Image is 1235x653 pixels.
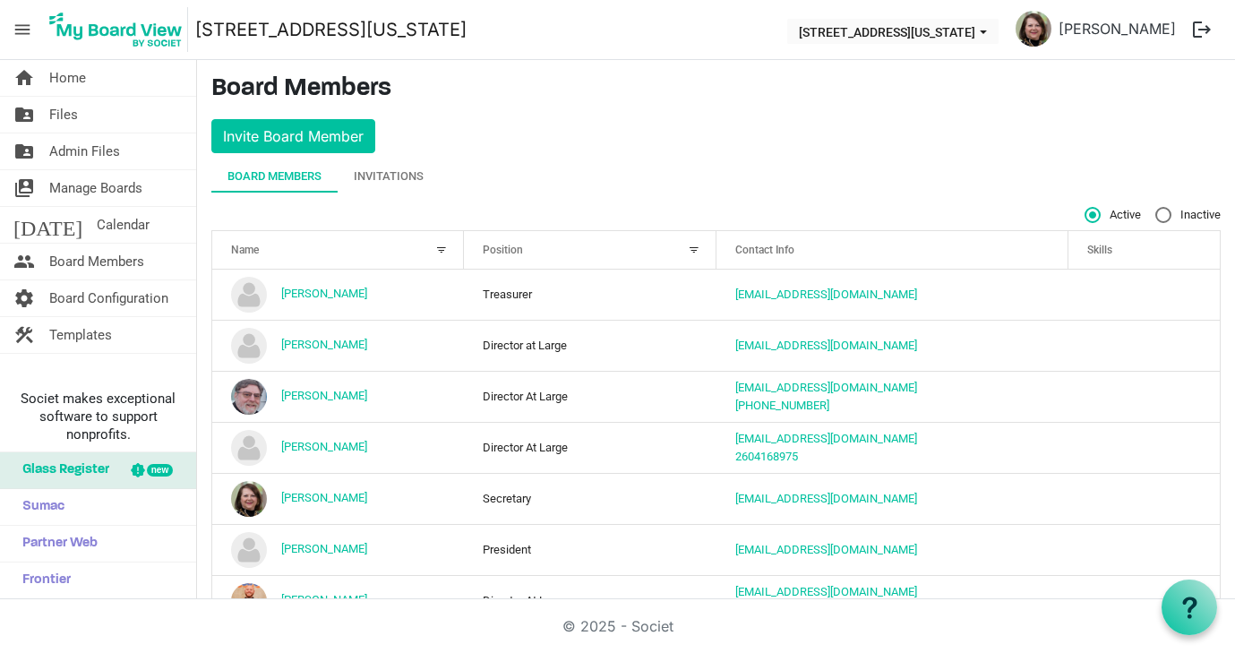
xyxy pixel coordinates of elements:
img: My Board View Logo [44,7,188,52]
span: switch_account [13,170,35,206]
span: Files [49,97,78,133]
a: [EMAIL_ADDRESS][DOMAIN_NAME] [735,432,917,445]
span: Contact Info [735,244,794,256]
span: menu [5,13,39,47]
td: gswray@yahoo.com is template cell column header Contact Info [716,320,1069,371]
a: [PERSON_NAME] [281,389,367,402]
span: Societ makes exceptional software to support nonprofits. [8,390,188,443]
span: Partner Web [13,526,98,562]
td: Director At Large column header Position [464,371,716,422]
span: Sumac [13,489,64,525]
button: 216 E Washington Blvd dropdownbutton [787,19,999,44]
a: [PERSON_NAME] [281,287,367,300]
a: My Board View Logo [44,7,195,52]
td: Ryan Powell is template cell column header Name [212,575,464,626]
span: Position [483,244,523,256]
td: Paula Bontempo is template cell column header Name [212,422,464,473]
td: is template cell column header Skills [1068,473,1220,524]
img: no-profile-picture.svg [231,532,267,568]
a: [EMAIL_ADDRESS][DOMAIN_NAME] [735,339,917,352]
div: Board Members [227,168,322,185]
a: [STREET_ADDRESS][US_STATE] [195,12,467,47]
a: [PERSON_NAME] [281,491,367,504]
span: Board Configuration [49,280,168,316]
span: Skills [1087,244,1112,256]
button: Invite Board Member [211,119,375,153]
span: [DATE] [13,207,82,243]
td: rrpowell93@gmail.com2604152655 is template cell column header Contact Info [716,575,1069,626]
span: Manage Boards [49,170,142,206]
td: ulrichdavidr@yahoo.com is template cell column header Contact Info [716,270,1069,320]
td: pkbontempo@outlook.com2604168975 is template cell column header Contact Info [716,422,1069,473]
a: [EMAIL_ADDRESS][DOMAIN_NAME] [735,381,917,394]
a: [EMAIL_ADDRESS][DOMAIN_NAME] [735,288,917,301]
span: Board Members [49,244,144,279]
button: logout [1183,11,1221,48]
a: [EMAIL_ADDRESS][DOMAIN_NAME] [735,543,917,556]
span: folder_shared [13,133,35,169]
span: Templates [49,317,112,353]
img: no-profile-picture.svg [231,277,267,313]
td: is template cell column header Skills [1068,270,1220,320]
td: is template cell column header Skills [1068,524,1220,575]
img: no-profile-picture.svg [231,430,267,466]
a: [PERSON_NAME] [1051,11,1183,47]
td: is template cell column header Skills [1068,371,1220,422]
td: Robin Tribbett is template cell column header Name [212,473,464,524]
img: no-profile-picture.svg [231,328,267,364]
span: Glass Register [13,452,109,488]
td: George Scott Wray is template cell column header Name [212,320,464,371]
img: J52A0qgz-QnGEDJvxvc7st0NtxDrXCKoDOPQZREw7aFqa1BfgfUuvwQg4bgL-jlo7icgKeV0c70yxLBxNLEp2Q_thumb.png [231,481,267,517]
a: [PERSON_NAME] [281,593,367,606]
span: construction [13,317,35,353]
td: rusgreim@hotmail.com is template cell column header Contact Info [716,524,1069,575]
span: Admin Files [49,133,120,169]
span: Inactive [1155,207,1221,223]
a: © 2025 - Societ [562,617,673,635]
span: settings [13,280,35,316]
td: President column header Position [464,524,716,575]
h3: Board Members [211,74,1221,105]
td: jhenline@frontier.com260-602-2227 is template cell column header Contact Info [716,371,1069,422]
a: [EMAIL_ADDRESS][DOMAIN_NAME] [735,492,917,505]
span: Home [49,60,86,96]
a: [PHONE_NUMBER] [735,399,829,412]
span: Active [1085,207,1141,223]
div: tab-header [211,160,1221,193]
a: [PERSON_NAME] [281,542,367,555]
span: Calendar [97,207,150,243]
div: new [147,464,173,477]
td: Russell Greim is template cell column header Name [212,524,464,575]
td: Director At Large column header Position [464,422,716,473]
a: 2604168975 [735,450,798,463]
span: folder_shared [13,97,35,133]
span: Frontier [13,563,71,598]
td: Treasurer column header Position [464,270,716,320]
a: [PERSON_NAME] [281,440,367,453]
span: Name [231,244,259,256]
div: Invitations [354,168,424,185]
td: Director at Large column header Position [464,320,716,371]
img: J52A0qgz-QnGEDJvxvc7st0NtxDrXCKoDOPQZREw7aFqa1BfgfUuvwQg4bgL-jlo7icgKeV0c70yxLBxNLEp2Q_thumb.png [1016,11,1051,47]
a: [EMAIL_ADDRESS][DOMAIN_NAME] [735,585,917,598]
td: Jan Henline is template cell column header Name [212,371,464,422]
td: Secretary column header Position [464,473,716,524]
span: home [13,60,35,96]
td: is template cell column header Skills [1068,320,1220,371]
td: robtrib@comcast.net is template cell column header Contact Info [716,473,1069,524]
td: is template cell column header Skills [1068,422,1220,473]
td: is template cell column header Skills [1068,575,1220,626]
td: David Ulrich is template cell column header Name [212,270,464,320]
td: Director At Large column header Position [464,575,716,626]
a: [PERSON_NAME] [281,338,367,351]
img: 7QwsqwPP3fAyJKFqqz3utK9T5IRK3j2JsGq5ZPmtdFB8NDL7OtnWwzKC84x9OnTdzRSZWKtDuJVfdwUr3u4Zjw_thumb.png [231,583,267,619]
img: HIjurpmtwG6zcTVbODRULVHNE4esIvpDrNhoJ1FWN8UdtOIFP7mc8JdHsYze3NPT-gkdjs1pPZldJijqYf4o-A_thumb.png [231,379,267,415]
span: people [13,244,35,279]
